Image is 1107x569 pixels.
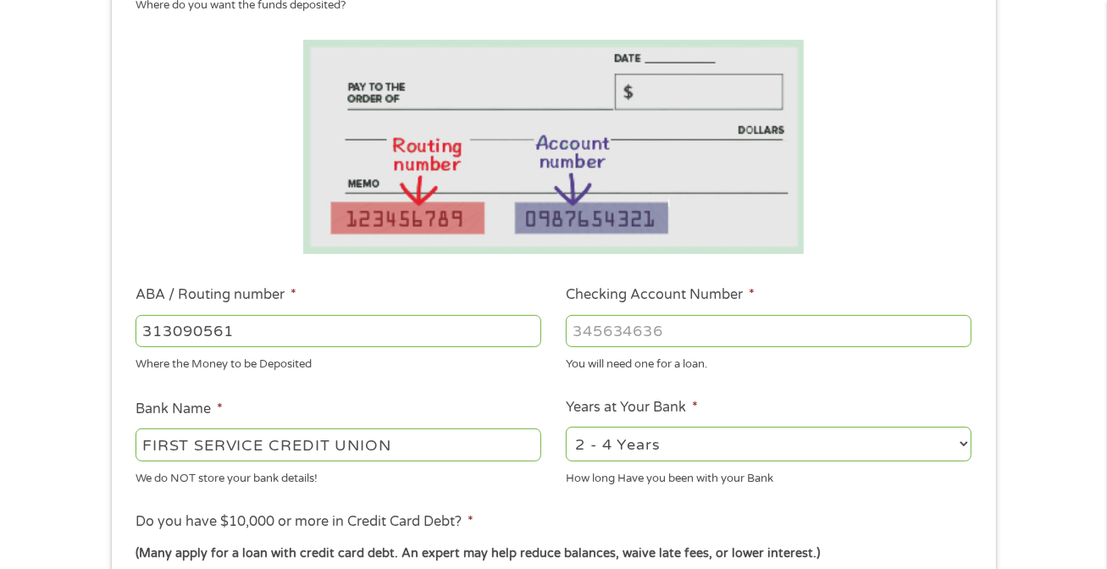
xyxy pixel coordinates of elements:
[566,464,971,487] div: How long Have you been with your Bank
[566,315,971,347] input: 345634636
[303,40,805,254] img: Routing number location
[566,399,698,417] label: Years at Your Bank
[136,315,541,347] input: 263177916
[136,544,971,563] div: (Many apply for a loan with credit card debt. An expert may help reduce balances, waive late fees...
[136,351,541,373] div: Where the Money to be Deposited
[136,513,473,531] label: Do you have $10,000 or more in Credit Card Debt?
[566,351,971,373] div: You will need one for a loan.
[136,464,541,487] div: We do NOT store your bank details!
[136,401,223,418] label: Bank Name
[136,286,296,304] label: ABA / Routing number
[566,286,755,304] label: Checking Account Number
